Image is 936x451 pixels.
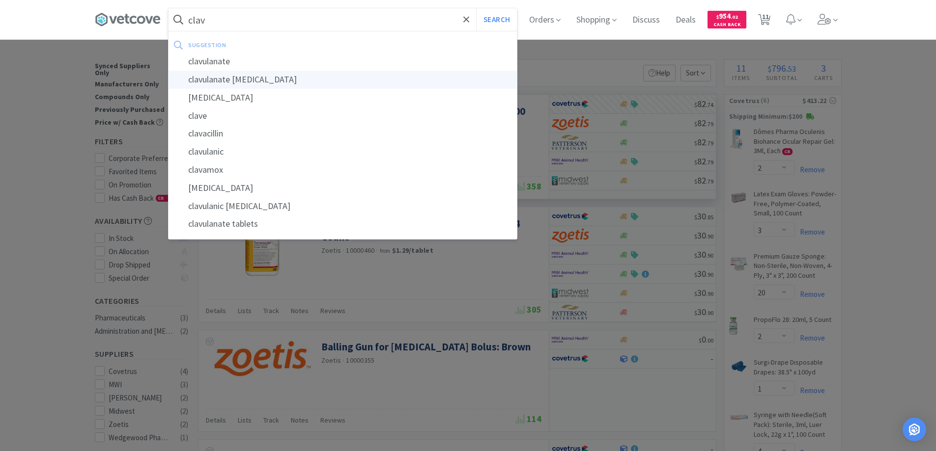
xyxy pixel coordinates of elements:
[169,8,517,31] input: Search by item, sku, manufacturer, ingredient, size...
[903,418,926,441] div: Open Intercom Messenger
[476,8,517,31] button: Search
[713,22,740,28] span: Cash Back
[169,71,517,89] div: clavulanate [MEDICAL_DATA]
[169,53,517,71] div: clavulanate
[169,197,517,215] div: clavulanic [MEDICAL_DATA]
[169,125,517,143] div: clavacillin
[716,14,719,20] span: $
[731,14,738,20] span: . 02
[754,17,774,26] a: 11
[169,107,517,125] div: clave
[169,215,517,233] div: clavulanate tablets
[169,179,517,197] div: [MEDICAL_DATA]
[169,161,517,179] div: clavamox
[708,6,746,33] a: $954.02Cash Back
[188,37,369,53] div: suggestion
[716,11,738,21] span: 954
[672,16,700,25] a: Deals
[169,89,517,107] div: [MEDICAL_DATA]
[169,143,517,161] div: clavulanic
[628,16,664,25] a: Discuss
